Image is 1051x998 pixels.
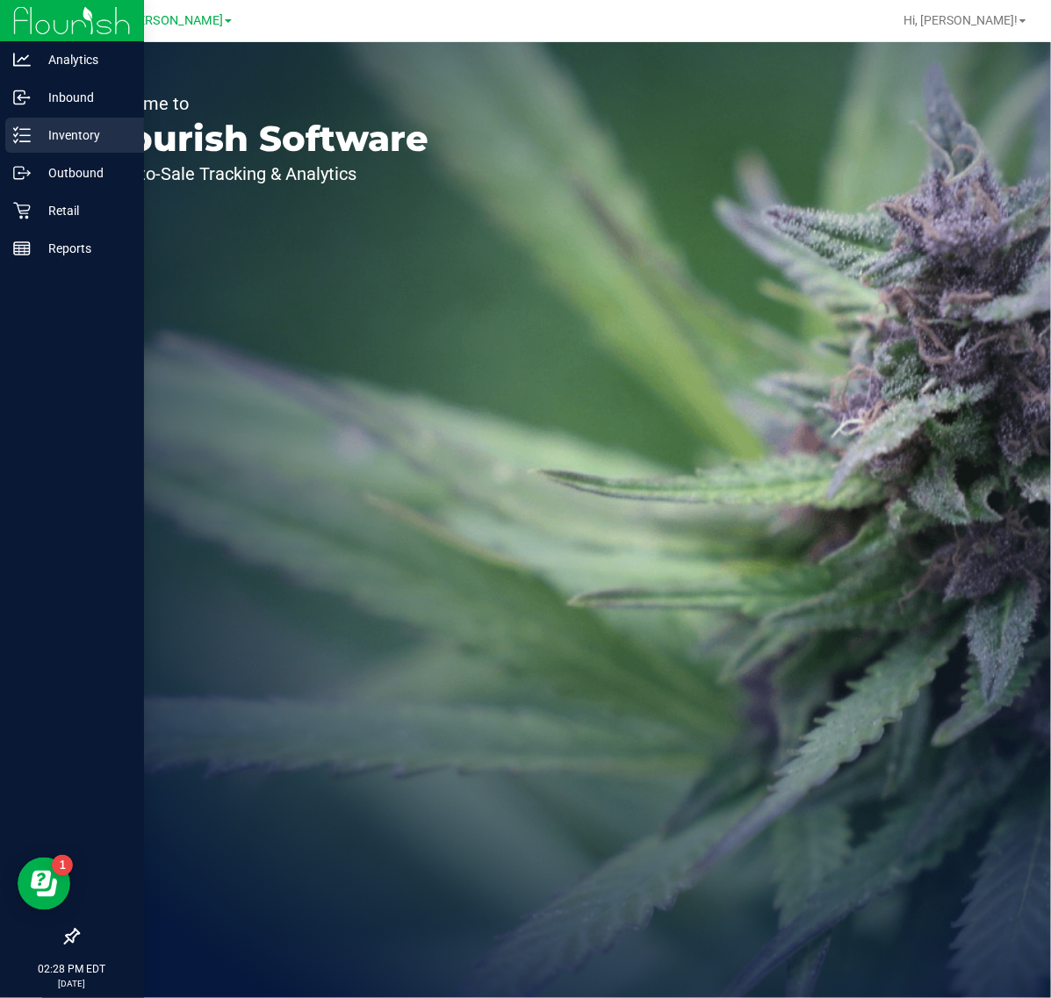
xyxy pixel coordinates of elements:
p: Reports [31,238,136,259]
iframe: Resource center [18,858,70,910]
inline-svg: Analytics [13,51,31,68]
p: Flourish Software [95,121,428,156]
inline-svg: Inventory [13,126,31,144]
iframe: Resource center unread badge [52,855,73,876]
inline-svg: Outbound [13,164,31,182]
p: Analytics [31,49,136,70]
span: Hi, [PERSON_NAME]! [903,13,1018,27]
p: Inbound [31,87,136,108]
span: [PERSON_NAME] [126,13,223,28]
p: Outbound [31,162,136,183]
p: Retail [31,200,136,221]
p: Welcome to [95,95,428,112]
p: Inventory [31,125,136,146]
p: [DATE] [8,977,136,990]
inline-svg: Inbound [13,89,31,106]
p: Seed-to-Sale Tracking & Analytics [95,165,428,183]
inline-svg: Reports [13,240,31,257]
inline-svg: Retail [13,202,31,219]
p: 02:28 PM EDT [8,961,136,977]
